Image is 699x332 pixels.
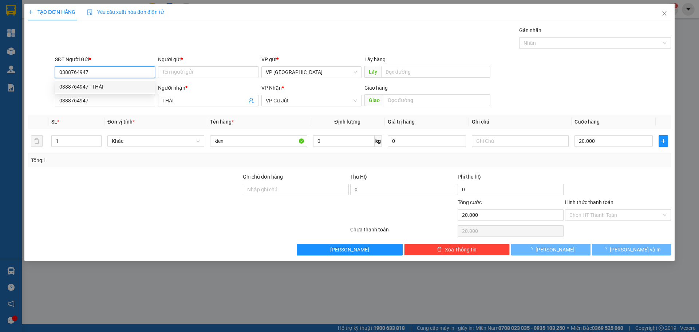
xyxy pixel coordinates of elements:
[6,32,80,43] div: 0383085086
[248,98,254,103] span: user-add
[6,7,17,15] span: Gửi:
[297,244,403,255] button: [PERSON_NAME]
[55,81,155,93] div: 0388764947 - THÁI
[536,246,574,254] span: [PERSON_NAME]
[85,7,103,15] span: Nhận:
[364,66,381,78] span: Lấy
[210,135,307,147] input: VD: Bàn, Ghế
[350,174,367,180] span: Thu Hộ
[84,47,100,64] span: Chưa cước :
[388,119,415,125] span: Giá trị hàng
[266,67,357,78] span: VP Sài Gòn
[28,9,75,15] span: TẠO ĐƠN HÀNG
[28,9,33,15] span: plus
[261,55,362,63] div: VP gửi
[6,24,80,32] div: A NHÂN
[388,135,466,147] input: 0
[6,6,80,24] div: VP [GEOGRAPHIC_DATA]
[349,226,457,238] div: Chưa thanh toán
[335,119,360,125] span: Định lượng
[375,135,382,147] span: kg
[261,85,282,91] span: VP Nhận
[85,24,136,32] div: A NHÂN
[458,199,482,205] span: Tổng cước
[445,246,477,254] span: Xóa Thông tin
[31,135,43,147] button: delete
[55,55,155,63] div: SĐT Người Gửi
[243,184,349,195] input: Ghi chú đơn hàng
[592,244,671,255] button: [PERSON_NAME] và In
[364,56,386,62] span: Lấy hàng
[384,94,490,106] input: Dọc đường
[610,246,661,254] span: [PERSON_NAME] và In
[519,27,541,33] label: Gán nhãn
[112,136,200,147] span: Khác
[659,135,668,147] button: plus
[59,83,151,91] div: 0388764947 - THÁI
[654,4,675,24] button: Close
[330,246,369,254] span: [PERSON_NAME]
[210,119,234,125] span: Tên hàng
[528,247,536,252] span: loading
[602,247,610,252] span: loading
[574,119,600,125] span: Cước hàng
[437,247,442,253] span: delete
[85,32,136,43] div: 0383085086
[469,115,572,129] th: Ghi chú
[458,173,564,184] div: Phí thu hộ
[364,94,384,106] span: Giao
[381,66,490,78] input: Dọc đường
[87,9,93,15] img: icon
[266,95,357,106] span: VP Cư Jút
[158,84,258,92] div: Người nhận
[107,119,135,125] span: Đơn vị tính
[662,11,667,16] span: close
[404,244,510,255] button: deleteXóa Thông tin
[659,138,668,144] span: plus
[85,6,136,24] div: VP Cư Jút
[472,135,569,147] input: Ghi Chú
[51,119,57,125] span: SL
[565,199,613,205] label: Hình thức thanh toán
[87,9,164,15] span: Yêu cầu xuất hóa đơn điện tử
[511,244,590,255] button: [PERSON_NAME]
[243,174,283,180] label: Ghi chú đơn hàng
[84,47,137,65] div: 60.000
[31,156,270,164] div: Tổng: 1
[364,85,388,91] span: Giao hàng
[158,55,258,63] div: Người gửi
